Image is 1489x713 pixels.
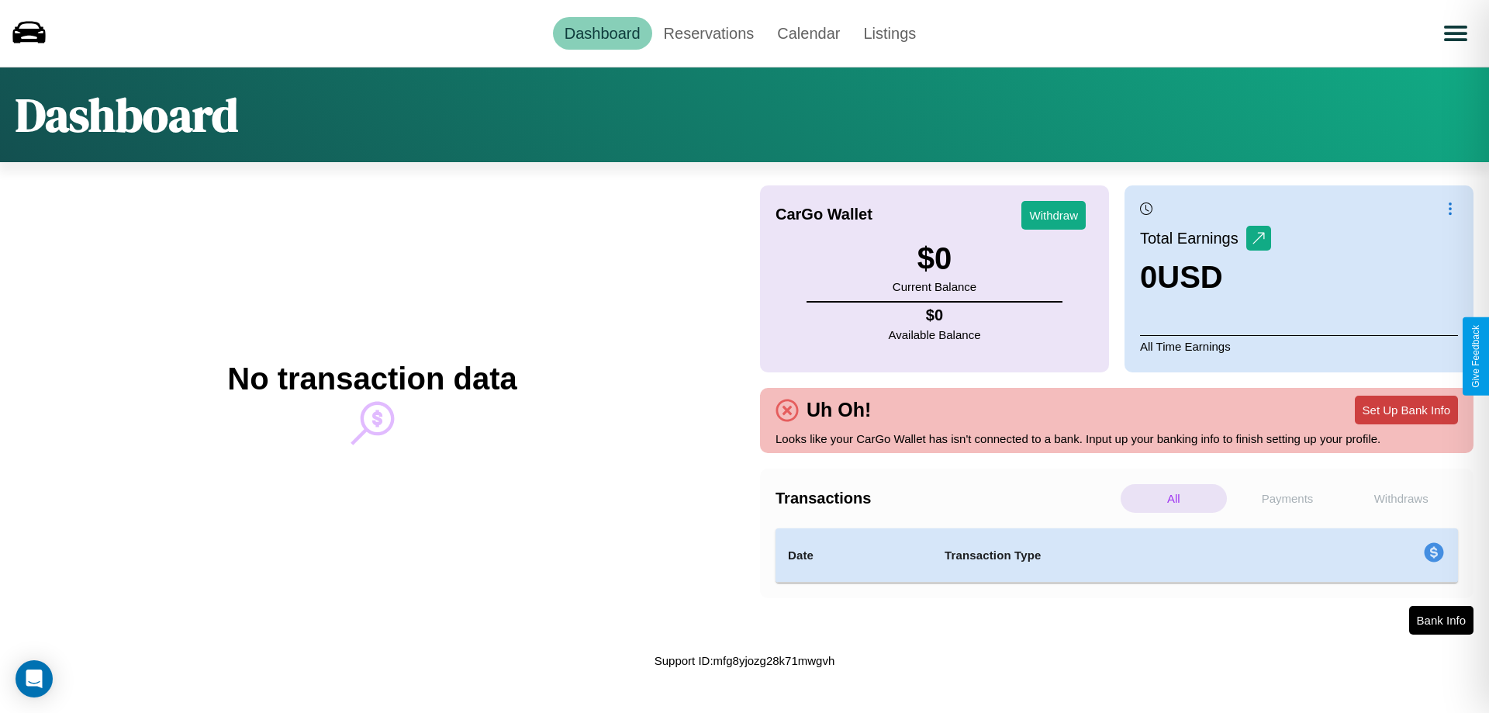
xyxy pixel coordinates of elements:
[1235,484,1341,513] p: Payments
[1140,260,1271,295] h3: 0 USD
[889,324,981,345] p: Available Balance
[889,306,981,324] h4: $ 0
[765,17,852,50] a: Calendar
[1470,325,1481,388] div: Give Feedback
[655,650,835,671] p: Support ID: mfg8yjozg28k71mwgvh
[852,17,928,50] a: Listings
[1140,224,1246,252] p: Total Earnings
[776,490,1117,507] h4: Transactions
[776,206,872,223] h4: CarGo Wallet
[788,546,920,565] h4: Date
[652,17,766,50] a: Reservations
[1355,396,1458,424] button: Set Up Bank Info
[1434,12,1477,55] button: Open menu
[776,528,1458,583] table: simple table
[893,276,976,297] p: Current Balance
[1140,335,1458,357] p: All Time Earnings
[799,399,879,421] h4: Uh Oh!
[945,546,1297,565] h4: Transaction Type
[1409,606,1473,635] button: Bank Info
[16,660,53,697] div: Open Intercom Messenger
[227,362,516,396] h2: No transaction data
[553,17,652,50] a: Dashboard
[893,241,976,276] h3: $ 0
[1021,201,1086,230] button: Withdraw
[16,83,238,147] h1: Dashboard
[1348,484,1454,513] p: Withdraws
[776,428,1458,449] p: Looks like your CarGo Wallet has isn't connected to a bank. Input up your banking info to finish ...
[1121,484,1227,513] p: All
